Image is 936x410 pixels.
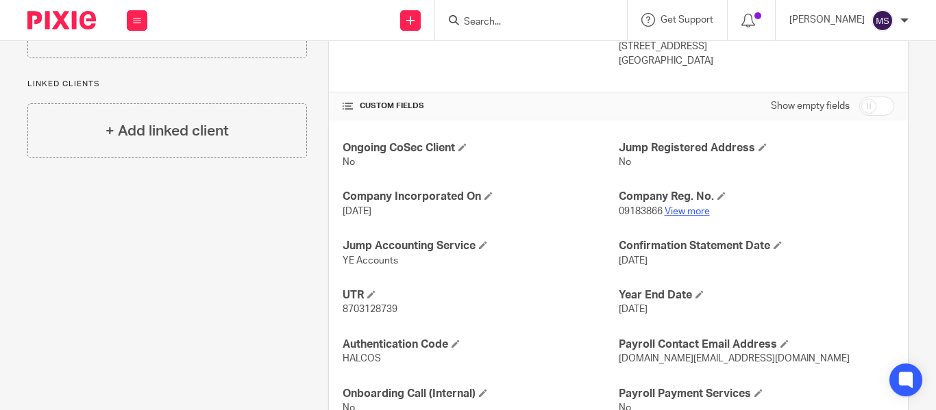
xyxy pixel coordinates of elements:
[343,337,618,352] h4: Authentication Code
[619,256,648,266] span: [DATE]
[619,288,894,303] h4: Year End Date
[619,207,663,216] span: 09183866
[343,354,381,363] span: HALCOS
[343,239,618,253] h4: Jump Accounting Service
[343,288,618,303] h4: UTR
[619,40,894,53] p: [STREET_ADDRESS]
[343,157,355,167] span: No
[619,354,850,363] span: [DOMAIN_NAME][EMAIL_ADDRESS][DOMAIN_NAME]
[343,387,618,401] h4: Onboarding Call (Internal)
[343,305,397,314] span: 8703128739
[771,99,850,113] label: Show empty fields
[619,54,894,68] p: [GEOGRAPHIC_DATA]
[789,13,865,27] p: [PERSON_NAME]
[463,16,586,29] input: Search
[27,11,96,29] img: Pixie
[106,120,229,142] h4: + Add linked client
[619,190,894,204] h4: Company Reg. No.
[619,239,894,253] h4: Confirmation Statement Date
[619,337,894,352] h4: Payroll Contact Email Address
[619,141,894,155] h4: Jump Registered Address
[343,256,398,266] span: YE Accounts
[343,207,371,216] span: [DATE]
[872,10,894,31] img: svg%3E
[661,15,713,25] span: Get Support
[619,387,894,401] h4: Payroll Payment Services
[343,190,618,204] h4: Company Incorporated On
[665,207,710,216] a: View more
[619,157,631,167] span: No
[343,141,618,155] h4: Ongoing CoSec Client
[27,79,307,90] p: Linked clients
[343,101,618,112] h4: CUSTOM FIELDS
[619,305,648,314] span: [DATE]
